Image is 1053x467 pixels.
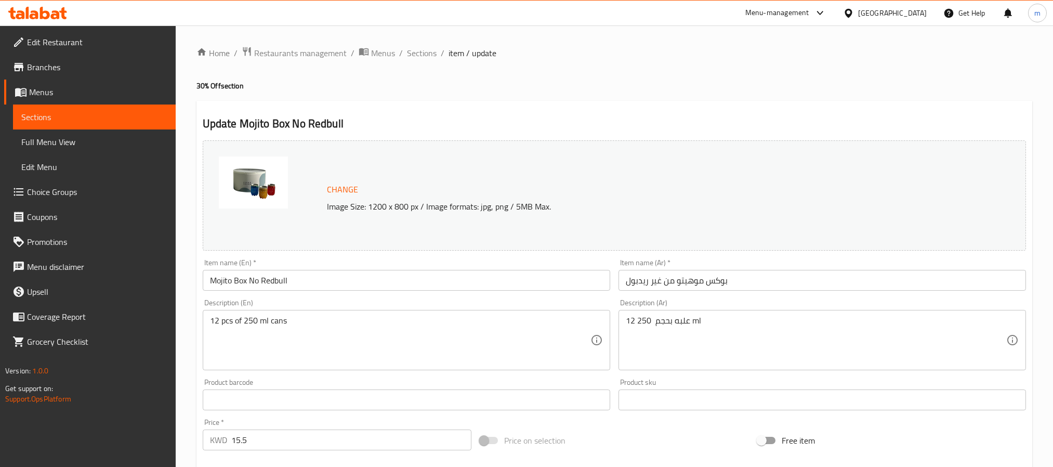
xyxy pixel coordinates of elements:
a: Home [196,47,230,59]
span: Coverage Report [27,310,167,323]
h2: Update Mojito Box No Redbull [203,116,1026,132]
textarea: 12 pcs of 250 ml cans [210,316,590,365]
li: / [351,47,354,59]
input: Please enter product sku [618,390,1026,410]
a: Sections [407,47,437,59]
img: mmw_638881694423282335 [219,157,288,209]
span: Promotions [27,236,167,248]
li: / [399,47,403,59]
span: Get support on: [5,382,53,395]
a: Full Menu View [13,129,176,154]
a: Promotions [4,229,176,254]
span: Menu disclaimer [27,261,167,273]
a: Menus [359,46,395,60]
span: Menus [29,86,167,98]
span: Edit Restaurant [27,36,167,48]
p: Image Size: 1200 x 800 px / Image formats: jpg, png / 5MB Max. [323,200,916,213]
div: [GEOGRAPHIC_DATA] [858,7,927,19]
a: Branches [4,55,176,80]
a: Coupons [4,204,176,229]
span: Coupons [27,211,167,223]
span: Upsell [27,286,167,298]
a: Coverage Report [4,304,176,329]
a: Sections [13,105,176,129]
span: Choice Groups [27,186,167,198]
span: Grocery Checklist [27,335,167,348]
textarea: 12 علبه بحجم 250 ml [626,316,1006,365]
a: Choice Groups [4,179,176,204]
span: Free item [782,434,815,447]
input: Enter name Ar [618,270,1026,291]
span: Change [327,182,358,197]
a: Upsell [4,279,176,304]
a: Grocery Checklist [4,329,176,354]
li: / [441,47,444,59]
a: Menu disclaimer [4,254,176,279]
span: 1.0.0 [32,364,48,378]
span: Price on selection [504,434,565,447]
a: Edit Menu [13,154,176,179]
a: Restaurants management [242,46,347,60]
span: m [1034,7,1041,19]
input: Please enter price [231,430,471,450]
h4: 30% Off section [196,81,1032,91]
span: Sections [21,111,167,123]
input: Please enter product barcode [203,390,610,410]
li: / [234,47,238,59]
div: Menu-management [745,7,809,19]
input: Enter name En [203,270,610,291]
span: Full Menu View [21,136,167,148]
a: Menus [4,80,176,105]
span: item / update [449,47,496,59]
span: Branches [27,61,167,73]
span: Menus [371,47,395,59]
span: Version: [5,364,31,378]
a: Edit Restaurant [4,30,176,55]
a: Support.OpsPlatform [5,392,71,406]
p: KWD [210,434,227,446]
nav: breadcrumb [196,46,1032,60]
span: Edit Menu [21,161,167,173]
button: Change [323,179,362,200]
span: Restaurants management [254,47,347,59]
